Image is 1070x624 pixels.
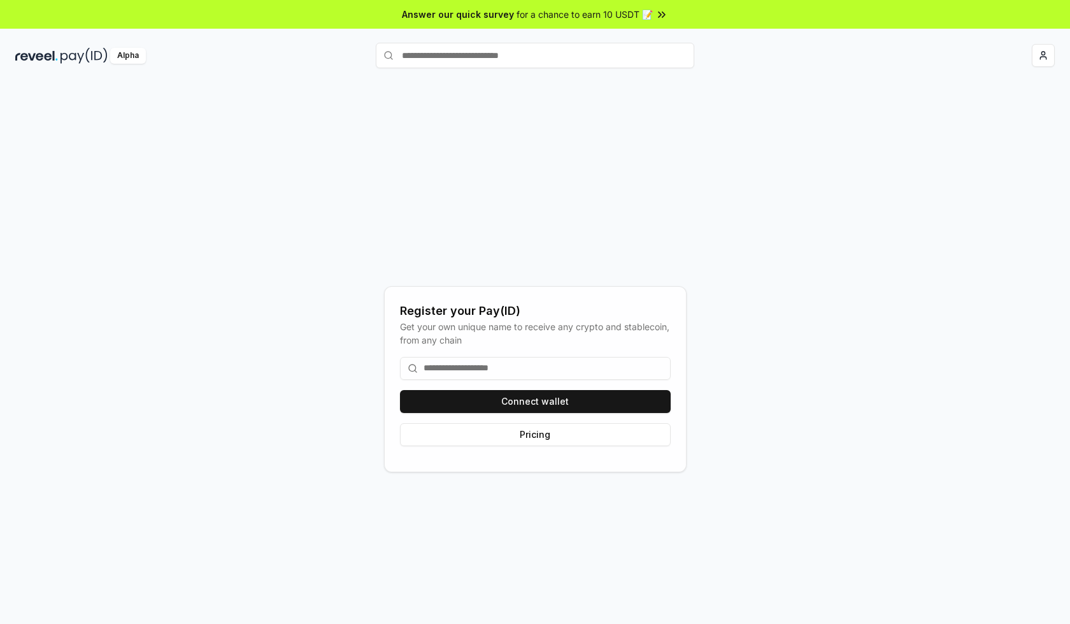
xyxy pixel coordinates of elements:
[402,8,514,21] span: Answer our quick survey
[517,8,653,21] span: for a chance to earn 10 USDT 📝
[400,302,671,320] div: Register your Pay(ID)
[400,320,671,347] div: Get your own unique name to receive any crypto and stablecoin, from any chain
[15,48,58,64] img: reveel_dark
[400,390,671,413] button: Connect wallet
[61,48,108,64] img: pay_id
[400,423,671,446] button: Pricing
[110,48,146,64] div: Alpha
